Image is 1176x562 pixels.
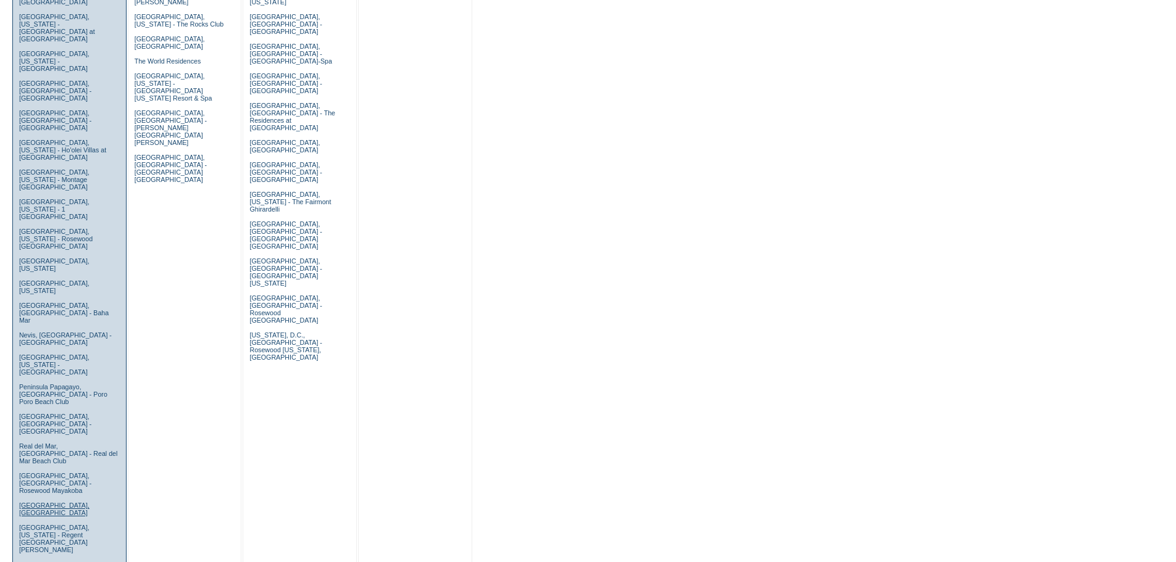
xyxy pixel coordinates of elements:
a: [GEOGRAPHIC_DATA], [US_STATE] - [GEOGRAPHIC_DATA] [19,50,90,72]
a: [GEOGRAPHIC_DATA], [GEOGRAPHIC_DATA] - [GEOGRAPHIC_DATA] [19,109,91,131]
a: [GEOGRAPHIC_DATA], [GEOGRAPHIC_DATA] - [GEOGRAPHIC_DATA] [US_STATE] [249,257,322,287]
a: [GEOGRAPHIC_DATA], [GEOGRAPHIC_DATA] - [GEOGRAPHIC_DATA] [249,161,322,183]
a: [GEOGRAPHIC_DATA], [US_STATE] [19,279,90,294]
a: The World Residences [135,57,201,65]
a: [GEOGRAPHIC_DATA], [GEOGRAPHIC_DATA] - [GEOGRAPHIC_DATA] [GEOGRAPHIC_DATA] [249,220,322,250]
a: Peninsula Papagayo, [GEOGRAPHIC_DATA] - Poro Poro Beach Club [19,383,107,405]
a: [GEOGRAPHIC_DATA], [GEOGRAPHIC_DATA] - Baha Mar [19,302,109,324]
a: [GEOGRAPHIC_DATA], [GEOGRAPHIC_DATA] - The Residences at [GEOGRAPHIC_DATA] [249,102,335,131]
a: [GEOGRAPHIC_DATA], [US_STATE] - Regent [GEOGRAPHIC_DATA][PERSON_NAME] [19,524,90,553]
a: [GEOGRAPHIC_DATA], [GEOGRAPHIC_DATA] [249,139,320,154]
a: [GEOGRAPHIC_DATA], [US_STATE] [19,257,90,272]
a: [GEOGRAPHIC_DATA], [GEOGRAPHIC_DATA] - Rosewood [GEOGRAPHIC_DATA] [249,294,322,324]
a: [GEOGRAPHIC_DATA], [US_STATE] - Rosewood [GEOGRAPHIC_DATA] [19,228,93,250]
a: [GEOGRAPHIC_DATA], [US_STATE] - The Fairmont Ghirardelli [249,191,331,213]
a: [GEOGRAPHIC_DATA], [US_STATE] - Ho'olei Villas at [GEOGRAPHIC_DATA] [19,139,106,161]
a: [GEOGRAPHIC_DATA], [US_STATE] - Montage [GEOGRAPHIC_DATA] [19,168,90,191]
a: [GEOGRAPHIC_DATA], [GEOGRAPHIC_DATA] - [GEOGRAPHIC_DATA] [GEOGRAPHIC_DATA] [135,154,207,183]
a: [GEOGRAPHIC_DATA], [US_STATE] - [GEOGRAPHIC_DATA] at [GEOGRAPHIC_DATA] [19,13,95,43]
a: [GEOGRAPHIC_DATA], [US_STATE] - 1 [GEOGRAPHIC_DATA] [19,198,90,220]
a: Nevis, [GEOGRAPHIC_DATA] - [GEOGRAPHIC_DATA] [19,331,112,346]
a: [GEOGRAPHIC_DATA], [GEOGRAPHIC_DATA] - [GEOGRAPHIC_DATA]-Spa [249,43,332,65]
a: [GEOGRAPHIC_DATA], [GEOGRAPHIC_DATA] - [PERSON_NAME][GEOGRAPHIC_DATA][PERSON_NAME] [135,109,207,146]
a: [GEOGRAPHIC_DATA], [GEOGRAPHIC_DATA] - Rosewood Mayakoba [19,472,91,494]
a: [GEOGRAPHIC_DATA], [US_STATE] - [GEOGRAPHIC_DATA] [19,353,90,376]
a: Real del Mar, [GEOGRAPHIC_DATA] - Real del Mar Beach Club [19,442,118,465]
a: [GEOGRAPHIC_DATA], [US_STATE] - The Rocks Club [135,13,224,28]
a: [US_STATE], D.C., [GEOGRAPHIC_DATA] - Rosewood [US_STATE], [GEOGRAPHIC_DATA] [249,331,322,361]
a: [GEOGRAPHIC_DATA], [GEOGRAPHIC_DATA] [135,35,205,50]
a: [GEOGRAPHIC_DATA], [US_STATE] - [GEOGRAPHIC_DATA] [US_STATE] Resort & Spa [135,72,212,102]
a: [GEOGRAPHIC_DATA], [GEOGRAPHIC_DATA] [19,502,90,516]
a: [GEOGRAPHIC_DATA], [GEOGRAPHIC_DATA] - [GEOGRAPHIC_DATA] [19,80,91,102]
a: [GEOGRAPHIC_DATA], [GEOGRAPHIC_DATA] - [GEOGRAPHIC_DATA] [249,72,322,94]
a: [GEOGRAPHIC_DATA], [GEOGRAPHIC_DATA] - [GEOGRAPHIC_DATA] [249,13,322,35]
a: [GEOGRAPHIC_DATA], [GEOGRAPHIC_DATA] - [GEOGRAPHIC_DATA] [19,413,91,435]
